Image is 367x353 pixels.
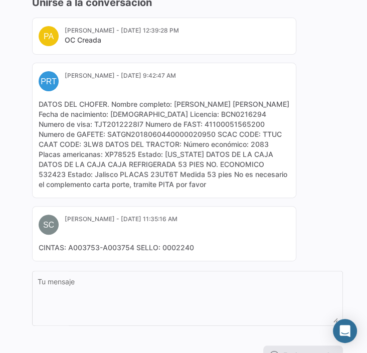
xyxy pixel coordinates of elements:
div: SC [39,215,59,235]
mat-card-title: OC Creada [65,35,179,45]
div: PA [39,26,59,46]
div: PRT [39,71,59,91]
mat-card-subtitle: [PERSON_NAME] - [DATE] 9:42:47 AM [65,71,176,80]
mat-card-content: DATOS DEL CHOFER. Nombre completo: [PERSON_NAME] [PERSON_NAME] Fecha de nacimiento: [DEMOGRAPHIC_... [39,99,290,190]
div: Abrir Intercom Messenger [333,319,357,343]
mat-card-subtitle: [PERSON_NAME] - [DATE] 11:35:16 AM [65,215,177,224]
mat-card-subtitle: [PERSON_NAME] - [DATE] 12:39:28 PM [65,26,179,35]
mat-card-content: CINTAS: A003753-A003754 SELLO: 0002240 [39,243,290,253]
